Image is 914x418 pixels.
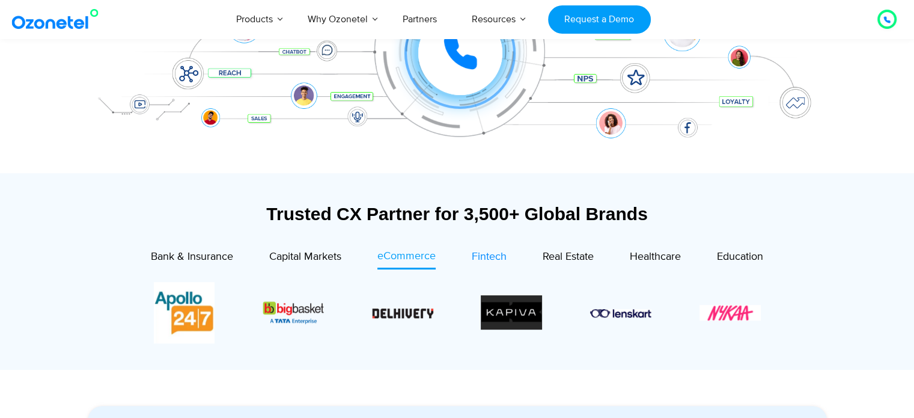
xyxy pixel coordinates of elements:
[269,250,341,263] span: Capital Markets
[630,248,681,269] a: Healthcare
[472,248,507,269] a: Fintech
[543,248,594,269] a: Real Estate
[154,282,761,343] div: Image Carousel
[472,250,507,263] span: Fintech
[377,250,436,263] span: eCommerce
[548,5,651,34] a: Request a Demo
[377,248,436,269] a: eCommerce
[269,248,341,269] a: Capital Markets
[151,250,233,263] span: Bank & Insurance
[717,250,763,263] span: Education
[543,250,594,263] span: Real Estate
[717,248,763,269] a: Education
[630,250,681,263] span: Healthcare
[151,248,233,269] a: Bank & Insurance
[88,203,827,224] div: Trusted CX Partner for 3,500+ Global Brands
